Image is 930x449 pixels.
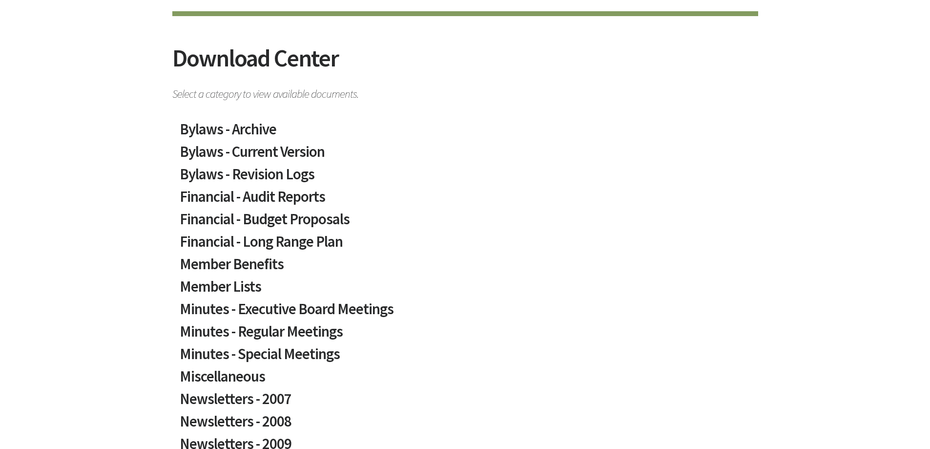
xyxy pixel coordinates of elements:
a: Bylaws - Revision Logs [180,167,751,189]
a: Financial - Long Range Plan [180,234,751,257]
a: Member Lists [180,279,751,301]
a: Bylaws - Current Version [180,144,751,167]
a: Newsletters - 2008 [180,414,751,436]
a: Miscellaneous [180,369,751,391]
a: Bylaws - Archive [180,122,751,144]
span: Select a category to view available documents. [172,83,758,100]
a: Newsletters - 2007 [180,391,751,414]
a: Financial - Audit Reports [180,189,751,212]
a: Minutes - Executive Board Meetings [180,301,751,324]
h2: Download Center [172,46,758,83]
a: Minutes - Regular Meetings [180,324,751,346]
a: Financial - Budget Proposals [180,212,751,234]
a: Minutes - Special Meetings [180,346,751,369]
a: Member Benefits [180,257,751,279]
